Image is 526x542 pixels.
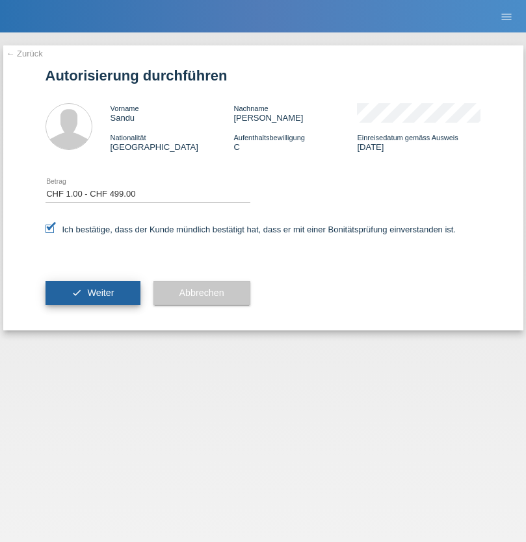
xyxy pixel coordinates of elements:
[46,68,481,84] h1: Autorisierung durchführen
[72,288,82,298] i: check
[233,103,357,123] div: [PERSON_NAME]
[87,288,114,298] span: Weiter
[7,49,43,58] a: ← Zurück
[357,132,480,152] div: [DATE]
[111,134,146,142] span: Nationalität
[493,12,519,20] a: menu
[46,281,140,306] button: check Weiter
[500,10,513,23] i: menu
[111,132,234,152] div: [GEOGRAPHIC_DATA]
[233,134,304,142] span: Aufenthaltsbewilligung
[179,288,224,298] span: Abbrechen
[357,134,458,142] span: Einreisedatum gemäss Ausweis
[46,225,456,234] label: Ich bestätige, dass der Kunde mündlich bestätigt hat, dass er mit einer Bonitätsprüfung einversta...
[153,281,250,306] button: Abbrechen
[233,105,268,112] span: Nachname
[233,132,357,152] div: C
[111,103,234,123] div: Sandu
[111,105,139,112] span: Vorname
